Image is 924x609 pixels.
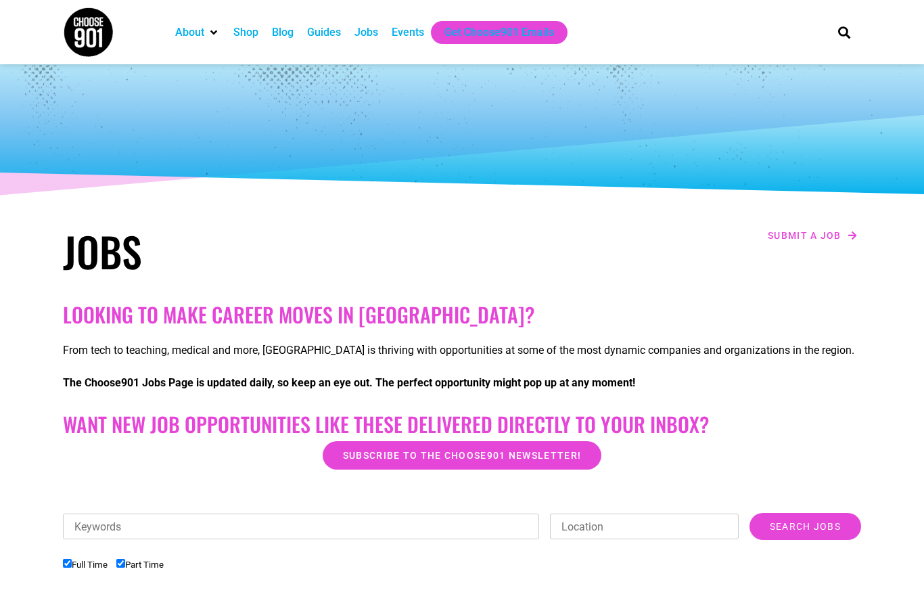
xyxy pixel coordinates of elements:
[168,21,815,44] nav: Main nav
[768,231,841,240] span: Submit a job
[63,514,539,539] input: Keywords
[233,24,258,41] a: Shop
[764,227,861,244] a: Submit a job
[63,227,455,275] h1: Jobs
[833,21,856,43] div: Search
[63,376,635,389] strong: The Choose901 Jobs Page is updated daily, so keep an eye out. The perfect opportunity might pop u...
[323,441,601,470] a: Subscribe to the Choose901 newsletter!
[392,24,424,41] a: Events
[63,342,861,359] p: From tech to teaching, medical and more, [GEOGRAPHIC_DATA] is thriving with opportunities at some...
[175,24,204,41] a: About
[749,513,861,540] input: Search Jobs
[116,560,164,570] label: Part Time
[272,24,294,41] a: Blog
[307,24,341,41] a: Guides
[63,302,861,327] h2: Looking to make career moves in [GEOGRAPHIC_DATA]?
[63,412,861,436] h2: Want New Job Opportunities like these Delivered Directly to your Inbox?
[116,559,125,568] input: Part Time
[168,21,227,44] div: About
[444,24,554,41] a: Get Choose901 Emails
[63,560,108,570] label: Full Time
[63,559,72,568] input: Full Time
[550,514,739,539] input: Location
[354,24,378,41] a: Jobs
[343,451,581,460] span: Subscribe to the Choose901 newsletter!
